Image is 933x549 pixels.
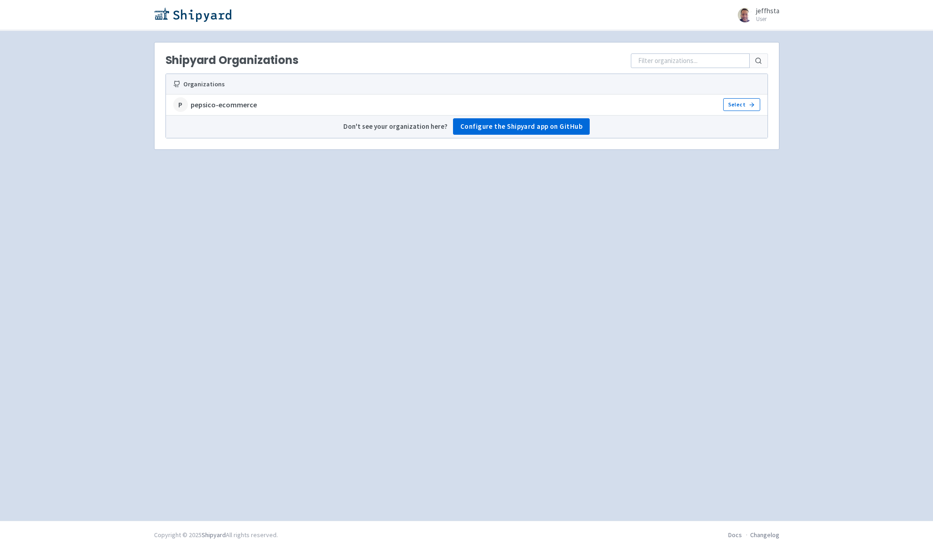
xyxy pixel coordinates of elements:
[732,7,779,22] a: jeffhsta User
[631,53,750,68] input: Filter organizations...
[756,16,779,22] small: User
[750,531,779,539] a: Changelog
[154,530,278,540] div: Copyright © 2025 All rights reserved.
[343,121,448,132] strong: Don't see your organization here?
[154,7,231,22] img: Shipyard logo
[173,97,188,112] div: P
[756,6,779,15] span: jeffhsta
[723,98,760,111] a: Select
[173,79,564,89] div: Organizations
[173,80,181,88] svg: GitHub
[728,531,742,539] a: Docs
[191,100,257,110] strong: pepsico-ecommerce
[202,531,226,539] a: Shipyard
[453,118,590,135] a: Configure the Shipyard app on GitHub
[165,54,299,67] h1: Shipyard Organizations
